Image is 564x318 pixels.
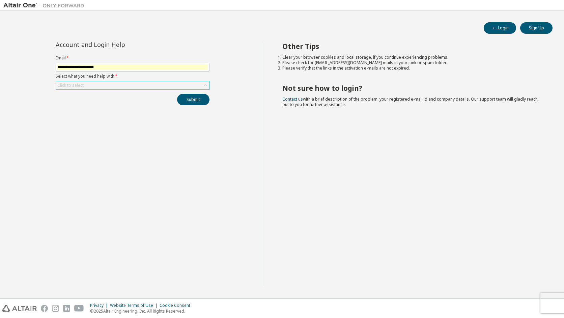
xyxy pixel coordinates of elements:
li: Please check for [EMAIL_ADDRESS][DOMAIN_NAME] mails in your junk or spam folder. [282,60,541,65]
div: Click to select [56,81,209,89]
h2: Other Tips [282,42,541,51]
a: Contact us [282,96,303,102]
label: Select what you need help with [56,74,209,79]
img: youtube.svg [74,305,84,312]
button: Login [484,22,516,34]
img: facebook.svg [41,305,48,312]
li: Please verify that the links in the activation e-mails are not expired. [282,65,541,71]
li: Clear your browser cookies and local storage, if you continue experiencing problems. [282,55,541,60]
h2: Not sure how to login? [282,84,541,92]
img: instagram.svg [52,305,59,312]
img: altair_logo.svg [2,305,37,312]
div: Account and Login Help [56,42,179,47]
div: Click to select [57,83,84,88]
button: Submit [177,94,209,105]
img: linkedin.svg [63,305,70,312]
div: Privacy [90,303,110,308]
p: © 2025 Altair Engineering, Inc. All Rights Reserved. [90,308,194,314]
label: Email [56,55,209,61]
button: Sign Up [520,22,553,34]
img: Altair One [3,2,88,9]
div: Cookie Consent [160,303,194,308]
span: with a brief description of the problem, your registered e-mail id and company details. Our suppo... [282,96,538,107]
div: Website Terms of Use [110,303,160,308]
